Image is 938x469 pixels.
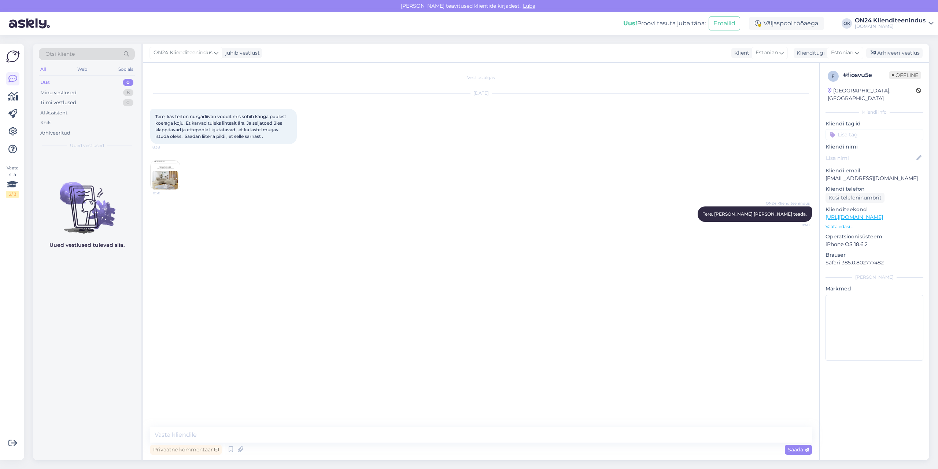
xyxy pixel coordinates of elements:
[117,65,135,74] div: Socials
[826,259,923,267] p: Safari 385.0.802777482
[521,3,538,9] span: Luba
[788,446,809,453] span: Saada
[154,49,213,57] span: ON24 Klienditeenindus
[40,119,51,127] div: Kõik
[749,17,824,30] div: Väljaspool tööaega
[151,161,180,190] img: Attachment
[826,167,923,175] p: Kliendi email
[826,223,923,230] p: Vaata edasi ...
[794,49,825,57] div: Klienditugi
[826,251,923,259] p: Brauser
[76,65,89,74] div: Web
[222,49,260,57] div: juhib vestlust
[826,241,923,248] p: iPhone OS 18.6.2
[828,87,916,102] div: [GEOGRAPHIC_DATA], [GEOGRAPHIC_DATA]
[842,18,852,29] div: OK
[703,211,807,217] span: Tere. [PERSON_NAME] [PERSON_NAME] teada.
[826,129,923,140] input: Lisa tag
[150,90,812,96] div: [DATE]
[826,214,883,220] a: [URL][DOMAIN_NAME]
[855,18,926,23] div: ON24 Klienditeenindus
[756,49,778,57] span: Estonian
[855,18,934,29] a: ON24 Klienditeenindus[DOMAIN_NAME]
[855,23,926,29] div: [DOMAIN_NAME]
[826,206,923,213] p: Klienditeekond
[623,20,637,27] b: Uus!
[826,120,923,128] p: Kliendi tag'id
[826,154,915,162] input: Lisa nimi
[40,79,50,86] div: Uus
[40,89,77,96] div: Minu vestlused
[843,71,889,80] div: # fiosvu5e
[123,79,133,86] div: 0
[6,165,19,198] div: Vaata siia
[45,50,75,58] span: Otsi kliente
[39,65,47,74] div: All
[826,175,923,182] p: [EMAIL_ADDRESS][DOMAIN_NAME]
[623,19,706,28] div: Proovi tasuta juba täna:
[6,50,20,63] img: Askly Logo
[832,73,835,79] span: f
[826,233,923,241] p: Operatsioonisüsteem
[782,222,810,228] span: 8:40
[826,285,923,293] p: Märkmed
[152,144,180,150] span: 8:38
[70,142,104,149] span: Uued vestlused
[40,99,76,106] div: Tiimi vestlused
[826,109,923,116] div: Kliendi info
[826,185,923,193] p: Kliendi telefon
[49,241,125,249] p: Uued vestlused tulevad siia.
[40,129,70,137] div: Arhiveeritud
[33,169,141,235] img: No chats
[866,48,923,58] div: Arhiveeri vestlus
[709,17,740,30] button: Emailid
[6,191,19,198] div: 2 / 3
[826,143,923,151] p: Kliendi nimi
[150,445,222,455] div: Privaatne kommentaar
[766,201,810,206] span: ON24 Klienditeenindus
[731,49,749,57] div: Klient
[153,190,180,196] span: 8:38
[123,99,133,106] div: 0
[831,49,853,57] span: Estonian
[123,89,133,96] div: 8
[150,74,812,81] div: Vestlus algas
[826,274,923,281] div: [PERSON_NAME]
[889,71,921,79] span: Offline
[40,109,67,117] div: AI Assistent
[155,114,287,139] span: Tere, kas teil on nurgadiivan voodit mis sobib kanga poolest koeraga koju. Et karvad tuleks lihts...
[826,193,885,203] div: Küsi telefoninumbrit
